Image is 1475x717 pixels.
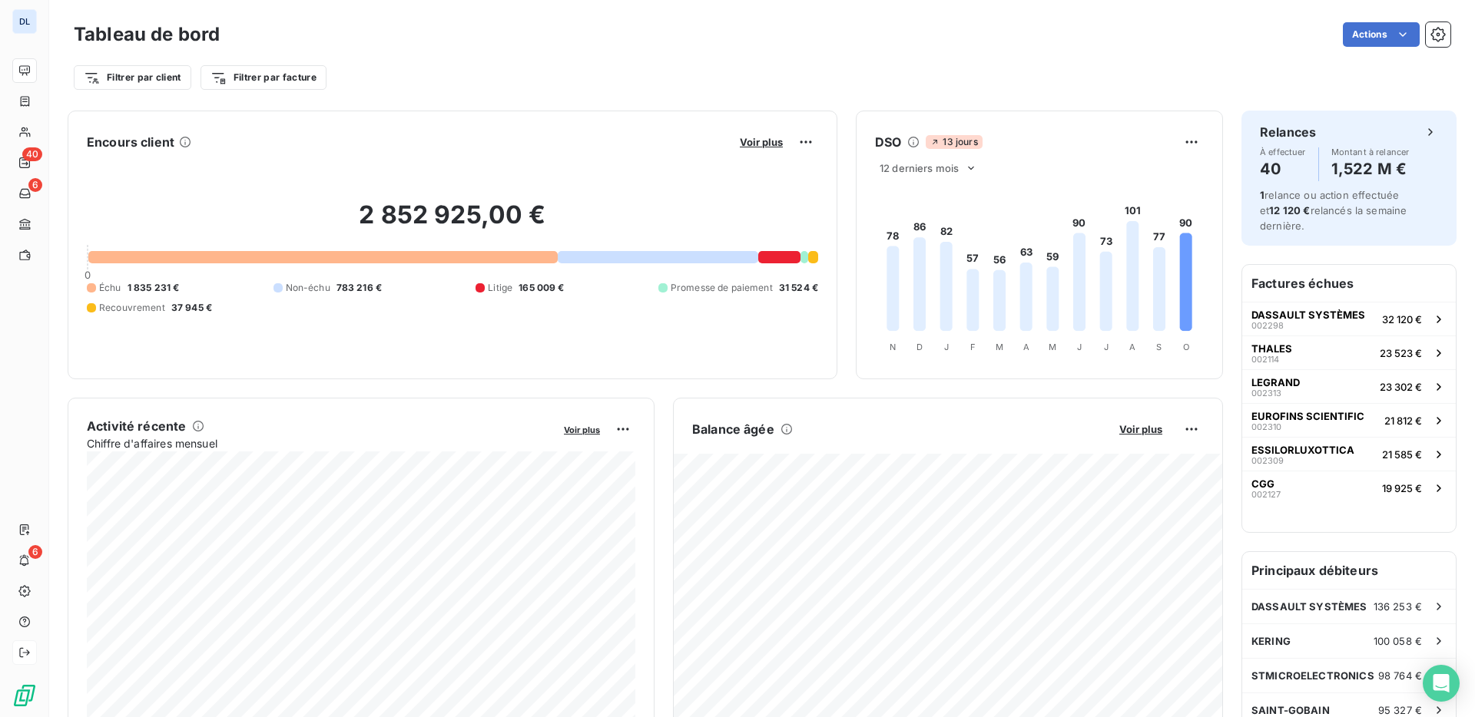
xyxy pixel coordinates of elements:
h6: Factures échues [1242,265,1456,302]
tspan: D [916,342,923,352]
span: 002298 [1251,321,1284,330]
span: Chiffre d'affaires mensuel [87,435,553,451]
span: 165 009 € [519,281,564,295]
span: 136 253 € [1374,600,1422,613]
button: Voir plus [735,135,787,149]
tspan: N [890,342,896,352]
span: 31 524 € [779,281,818,295]
span: 100 058 € [1374,635,1422,647]
span: Litige [488,281,512,295]
span: Montant à relancer [1331,147,1410,157]
span: 6 [28,178,42,192]
span: Échu [99,281,121,295]
span: 95 327 € [1378,704,1422,716]
span: THALES [1251,342,1292,355]
button: LEGRAND00231323 302 € [1242,369,1456,403]
button: Filtrer par facture [201,65,326,90]
span: 12 120 € [1269,204,1310,216]
span: À effectuer [1260,147,1306,157]
span: 002309 [1251,456,1284,465]
h4: 1,522 M € [1331,157,1410,181]
span: 0 [85,269,91,281]
h2: 2 852 925,00 € [87,200,818,246]
div: DL [12,9,37,34]
span: 23 302 € [1380,381,1422,393]
span: ESSILORLUXOTTICA [1251,444,1354,456]
span: 21 812 € [1384,415,1422,427]
span: 783 216 € [336,281,382,295]
span: 6 [28,545,42,559]
span: DASSAULT SYSTÈMES [1251,309,1365,321]
tspan: F [970,342,976,352]
h3: Tableau de bord [74,21,220,48]
button: THALES00211423 523 € [1242,335,1456,369]
span: 002313 [1251,388,1281,398]
span: 13 jours [926,135,982,149]
span: 21 585 € [1382,448,1422,461]
div: Open Intercom Messenger [1423,665,1460,702]
span: 40 [22,147,42,161]
tspan: J [1104,342,1109,352]
button: Voir plus [559,422,605,436]
tspan: J [944,342,949,352]
h6: Principaux débiteurs [1242,552,1456,589]
tspan: A [1023,342,1029,352]
button: DASSAULT SYSTÈMES00229832 120 € [1242,302,1456,335]
span: 1 835 231 € [128,281,180,295]
span: 1 [1260,189,1265,201]
span: 98 764 € [1378,669,1422,682]
span: 37 945 € [171,301,212,315]
span: Voir plus [740,136,783,148]
span: 002127 [1251,490,1281,499]
button: Voir plus [1115,422,1167,436]
img: Logo LeanPay [12,683,37,708]
tspan: J [1077,342,1082,352]
button: EUROFINS SCIENTIFIC00231021 812 € [1242,403,1456,437]
tspan: S [1156,342,1162,352]
h4: 40 [1260,157,1306,181]
span: 23 523 € [1380,347,1422,359]
h6: Balance âgée [692,420,774,438]
span: relance ou action effectuée et relancés la semaine dernière. [1260,189,1407,232]
button: Filtrer par client [74,65,191,90]
h6: DSO [875,133,901,151]
span: 19 925 € [1382,482,1422,494]
button: Actions [1343,22,1420,47]
span: CGG [1251,477,1274,490]
span: Non-échu [286,281,330,295]
h6: Activité récente [87,417,186,435]
tspan: M [1049,342,1056,352]
h6: Encours client [87,133,174,151]
span: EUROFINS SCIENTIFIC [1251,410,1364,422]
span: STMICROELECTRONICS [1251,669,1374,682]
span: Recouvrement [99,301,165,315]
button: ESSILORLUXOTTICA00230921 585 € [1242,437,1456,471]
span: 002310 [1251,422,1281,431]
h6: Relances [1260,123,1316,141]
span: SAINT-GOBAIN [1251,704,1330,716]
tspan: O [1183,342,1189,352]
span: Promesse de paiement [671,281,773,295]
tspan: M [996,342,1003,352]
span: 32 120 € [1382,313,1422,325]
span: Voir plus [564,425,600,435]
span: 12 derniers mois [880,162,959,174]
tspan: A [1129,342,1135,352]
button: CGG00212719 925 € [1242,471,1456,504]
span: DASSAULT SYSTÈMES [1251,600,1367,613]
span: KERING [1251,635,1291,647]
span: LEGRAND [1251,376,1300,388]
span: Voir plus [1119,423,1162,435]
span: 002114 [1251,355,1279,364]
